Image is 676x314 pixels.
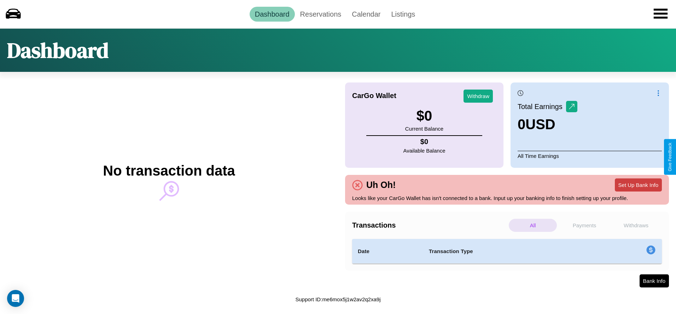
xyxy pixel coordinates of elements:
[296,295,381,304] p: Support ID: me6mox5j1w2av2q2xa9j
[352,239,662,264] table: simple table
[352,193,662,203] p: Looks like your CarGo Wallet has isn't connected to a bank. Input up your banking info to finish ...
[405,108,443,124] h3: $ 0
[358,247,418,256] h4: Date
[250,7,295,22] a: Dashboard
[518,151,662,161] p: All Time Earnings
[403,146,445,155] p: Available Balance
[509,219,557,232] p: All
[612,219,660,232] p: Withdraws
[560,219,608,232] p: Payments
[103,163,235,179] h2: No transaction data
[363,180,399,190] h4: Uh Oh!
[352,221,507,229] h4: Transactions
[429,247,589,256] h4: Transaction Type
[352,92,396,100] h4: CarGo Wallet
[403,138,445,146] h4: $ 0
[405,124,443,133] p: Current Balance
[518,100,566,113] p: Total Earnings
[7,290,24,307] div: Open Intercom Messenger
[668,143,672,171] div: Give Feedback
[615,178,662,192] button: Set Up Bank Info
[464,90,493,103] button: Withdraw
[640,274,669,287] button: Bank Info
[7,36,109,65] h1: Dashboard
[295,7,347,22] a: Reservations
[518,116,577,132] h3: 0 USD
[346,7,386,22] a: Calendar
[386,7,420,22] a: Listings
